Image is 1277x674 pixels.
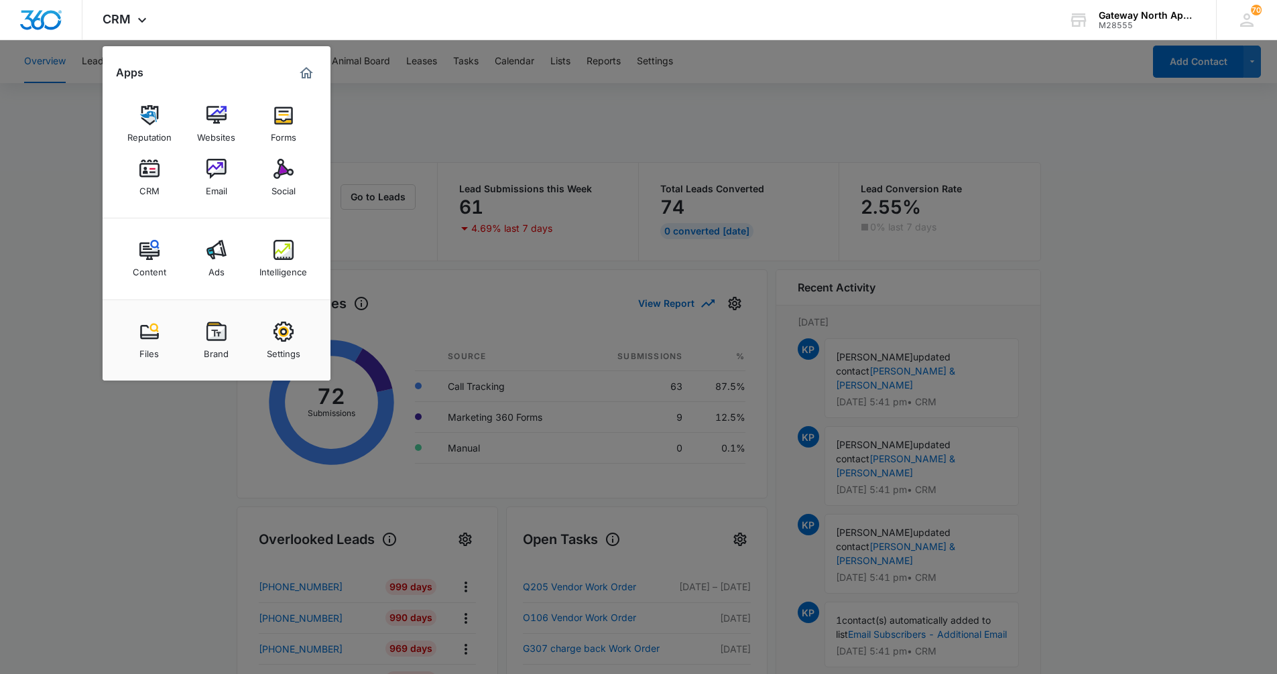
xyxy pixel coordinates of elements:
div: Settings [267,342,300,359]
a: Intelligence [258,233,309,284]
a: Brand [191,315,242,366]
a: Forms [258,98,309,149]
h2: Apps [116,66,143,79]
a: Settings [258,315,309,366]
div: CRM [139,179,160,196]
div: Social [271,179,296,196]
div: Brand [204,342,229,359]
span: CRM [103,12,131,26]
div: Reputation [127,125,172,143]
span: 70 [1251,5,1262,15]
div: Ads [208,260,225,277]
a: Reputation [124,98,175,149]
a: Email [191,152,242,203]
div: Email [206,179,227,196]
div: Forms [271,125,296,143]
div: account id [1099,21,1197,30]
a: Social [258,152,309,203]
a: Marketing 360® Dashboard [296,62,317,84]
div: account name [1099,10,1197,21]
div: Files [139,342,159,359]
div: Websites [197,125,235,143]
div: Intelligence [259,260,307,277]
a: CRM [124,152,175,203]
a: Content [124,233,175,284]
a: Websites [191,98,242,149]
div: notifications count [1251,5,1262,15]
a: Files [124,315,175,366]
div: Content [133,260,166,277]
a: Ads [191,233,242,284]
